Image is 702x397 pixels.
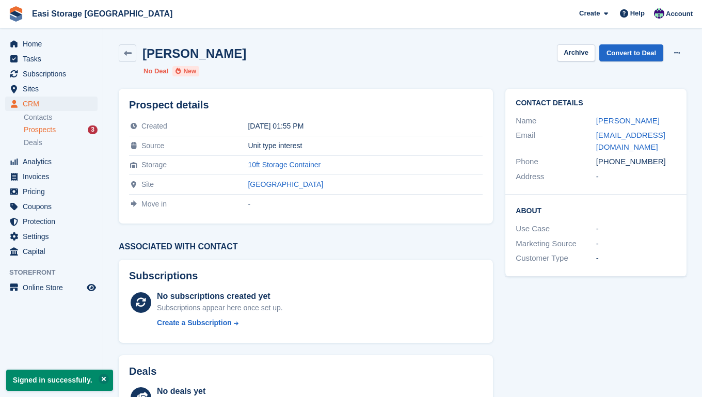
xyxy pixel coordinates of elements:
[8,6,24,22] img: stora-icon-8386f47178a22dfd0bd8f6a31ec36ba5ce8667c1dd55bd0f319d3a0aa187defe.svg
[516,171,596,183] div: Address
[5,154,98,169] a: menu
[630,8,645,19] span: Help
[5,199,98,214] a: menu
[516,252,596,264] div: Customer Type
[596,116,660,125] a: [PERSON_NAME]
[9,267,103,278] span: Storefront
[24,137,98,148] a: Deals
[596,156,676,168] div: [PHONE_NUMBER]
[599,44,663,61] a: Convert to Deal
[23,169,85,184] span: Invoices
[129,366,156,377] h2: Deals
[5,244,98,259] a: menu
[5,169,98,184] a: menu
[141,161,167,169] span: Storage
[5,37,98,51] a: menu
[5,280,98,295] a: menu
[5,229,98,244] a: menu
[516,130,596,153] div: Email
[596,223,676,235] div: -
[157,303,283,313] div: Subscriptions appear here once set up.
[596,238,676,250] div: -
[248,161,321,169] a: 10ft Storage Container
[596,131,665,151] a: [EMAIL_ADDRESS][DOMAIN_NAME]
[141,141,164,150] span: Source
[119,242,493,251] h3: Associated with contact
[23,52,85,66] span: Tasks
[141,180,154,188] span: Site
[172,66,199,76] li: New
[596,171,676,183] div: -
[666,9,693,19] span: Account
[5,184,98,199] a: menu
[88,125,98,134] div: 3
[516,156,596,168] div: Phone
[143,66,168,76] li: No Deal
[23,244,85,259] span: Capital
[142,46,246,60] h2: [PERSON_NAME]
[141,122,167,130] span: Created
[23,184,85,199] span: Pricing
[23,67,85,81] span: Subscriptions
[557,44,595,61] button: Archive
[23,82,85,96] span: Sites
[596,252,676,264] div: -
[141,200,167,208] span: Move in
[248,122,483,130] div: [DATE] 01:55 PM
[516,223,596,235] div: Use Case
[5,52,98,66] a: menu
[248,141,483,150] div: Unit type interest
[23,97,85,111] span: CRM
[157,290,283,303] div: No subscriptions created yet
[516,205,676,215] h2: About
[5,82,98,96] a: menu
[5,97,98,111] a: menu
[129,270,483,282] h2: Subscriptions
[654,8,664,19] img: Steven Cusick
[23,37,85,51] span: Home
[157,317,232,328] div: Create a Subscription
[24,125,56,135] span: Prospects
[129,99,483,111] h2: Prospect details
[6,370,113,391] p: Signed in successfully.
[516,238,596,250] div: Marketing Source
[28,5,177,22] a: Easi Storage [GEOGRAPHIC_DATA]
[24,124,98,135] a: Prospects 3
[5,214,98,229] a: menu
[248,200,483,208] div: -
[516,99,676,107] h2: Contact Details
[516,115,596,127] div: Name
[23,229,85,244] span: Settings
[5,67,98,81] a: menu
[579,8,600,19] span: Create
[85,281,98,294] a: Preview store
[23,214,85,229] span: Protection
[23,199,85,214] span: Coupons
[23,154,85,169] span: Analytics
[24,113,98,122] a: Contacts
[24,138,42,148] span: Deals
[157,317,283,328] a: Create a Subscription
[23,280,85,295] span: Online Store
[248,180,323,188] a: [GEOGRAPHIC_DATA]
